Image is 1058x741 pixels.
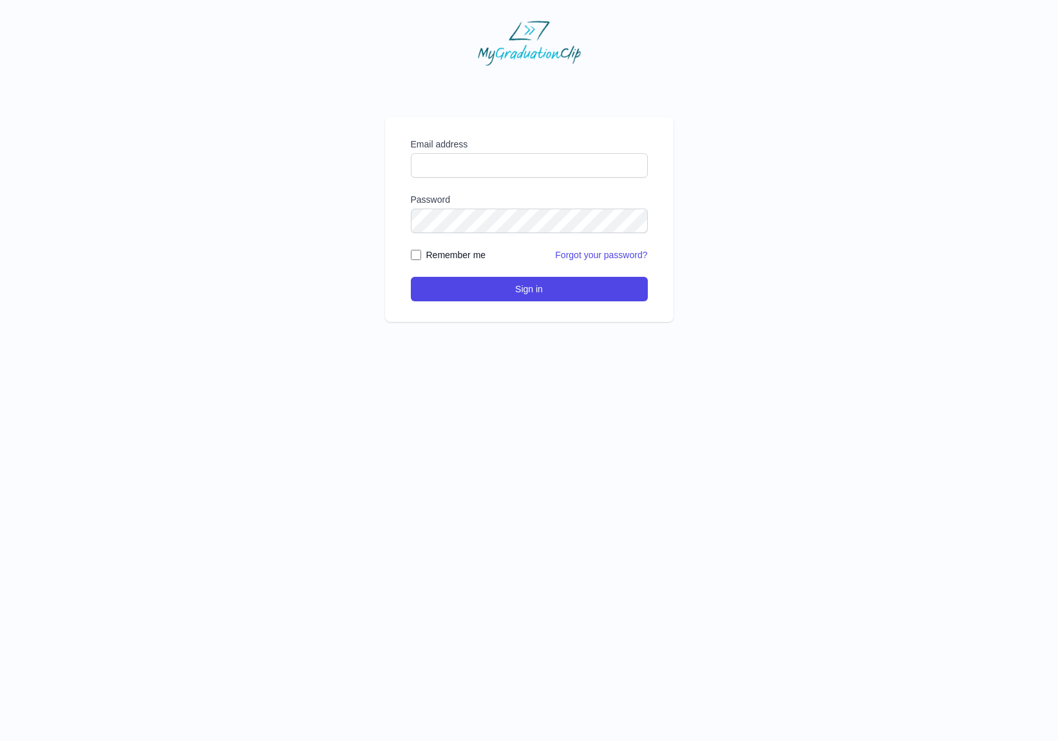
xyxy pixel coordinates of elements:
label: Email address [411,138,648,151]
a: Forgot your password? [555,250,647,260]
label: Remember me [426,249,486,261]
button: Sign in [411,277,648,301]
img: MyGraduationClip [478,21,581,66]
label: Password [411,193,648,206]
